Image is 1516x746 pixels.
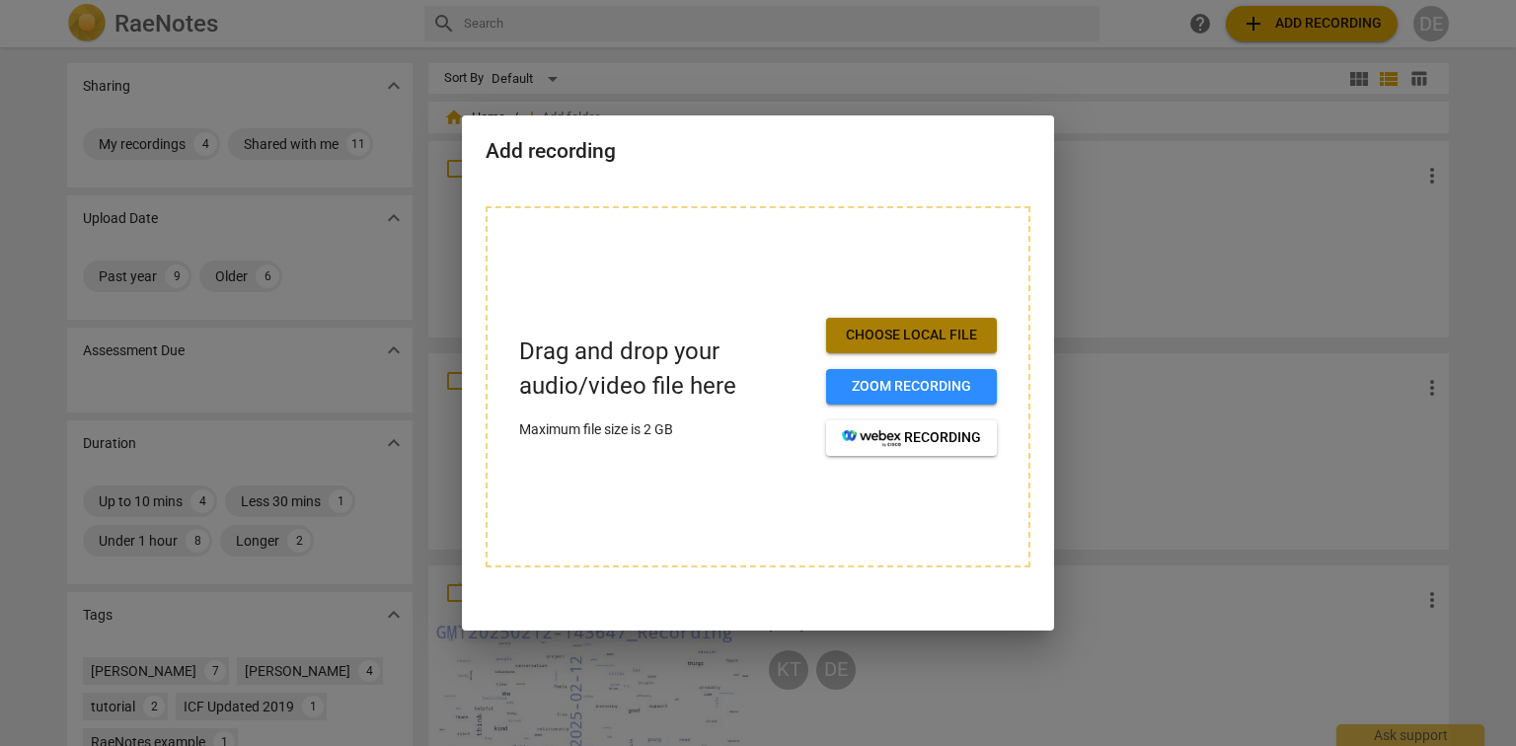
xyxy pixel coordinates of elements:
[519,335,810,404] p: Drag and drop your audio/video file here
[842,326,981,345] span: Choose local file
[826,318,997,353] button: Choose local file
[826,420,997,456] button: recording
[842,377,981,397] span: Zoom recording
[826,369,997,405] button: Zoom recording
[519,419,810,440] p: Maximum file size is 2 GB
[486,139,1030,164] h2: Add recording
[842,428,981,448] span: recording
